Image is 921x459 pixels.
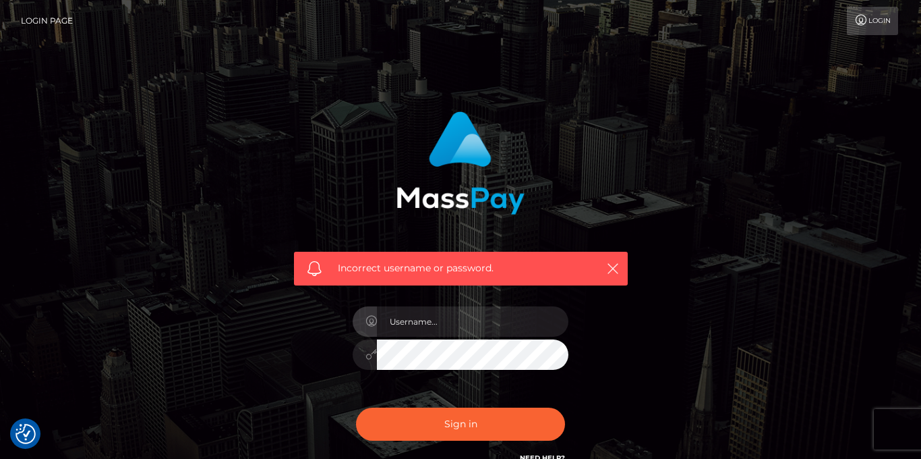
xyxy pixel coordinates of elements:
button: Consent Preferences [16,424,36,444]
span: Incorrect username or password. [338,261,584,275]
button: Sign in [356,408,565,441]
input: Username... [377,306,568,337]
img: MassPay Login [396,111,525,215]
a: Login [847,7,898,35]
img: Revisit consent button [16,424,36,444]
a: Login Page [21,7,73,35]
